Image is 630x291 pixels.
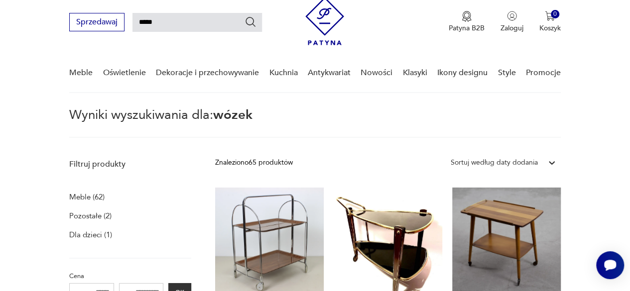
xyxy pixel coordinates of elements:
[103,54,146,92] a: Oświetlenie
[539,23,561,33] p: Koszyk
[69,159,191,170] p: Filtruj produkty
[501,11,523,33] button: Zaloguj
[69,54,93,92] a: Meble
[69,209,112,223] a: Pozostałe (2)
[551,10,559,18] div: 0
[437,54,488,92] a: Ikony designu
[545,11,555,21] img: Ikona koszyka
[539,11,561,33] button: 0Koszyk
[156,54,259,92] a: Dekoracje i przechowywanie
[451,157,538,168] div: Sortuj według daty dodania
[215,157,293,168] div: Znaleziono 65 produktów
[69,109,561,138] p: Wyniki wyszukiwania dla:
[501,23,523,33] p: Zaloguj
[507,11,517,21] img: Ikonka użytkownika
[245,16,256,28] button: Szukaj
[449,11,485,33] button: Patyna B2B
[269,54,297,92] a: Kuchnia
[361,54,392,92] a: Nowości
[403,54,427,92] a: Klasyki
[498,54,515,92] a: Style
[213,106,252,124] span: wózek
[449,11,485,33] a: Ikona medaluPatyna B2B
[69,13,125,31] button: Sprzedawaj
[449,23,485,33] p: Patyna B2B
[308,54,351,92] a: Antykwariat
[69,190,105,204] a: Meble (62)
[69,19,125,26] a: Sprzedawaj
[69,228,112,242] a: Dla dzieci (1)
[596,251,624,279] iframe: Smartsupp widget button
[526,54,561,92] a: Promocje
[462,11,472,22] img: Ikona medalu
[69,271,191,282] p: Cena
